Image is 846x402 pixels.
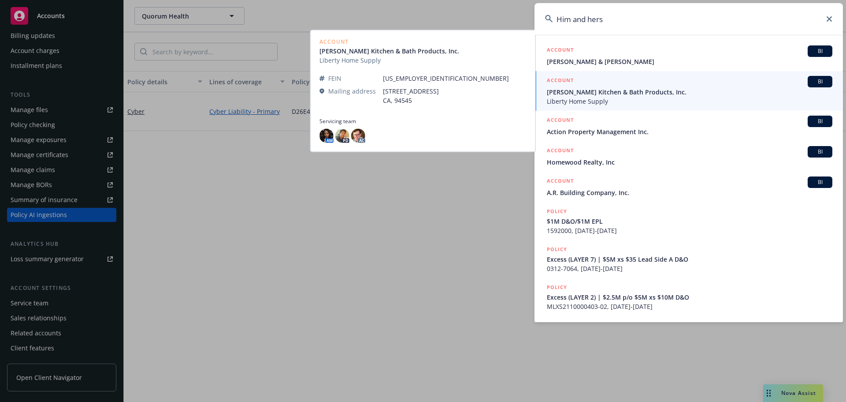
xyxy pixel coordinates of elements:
h5: POLICY [547,207,567,216]
span: BI [811,178,829,186]
h5: ACCOUNT [547,76,574,86]
a: ACCOUNTBIHomewood Realty, Inc [534,141,843,172]
span: Liberty Home Supply [547,97,832,106]
a: POLICYExcess (LAYER 2) | $2.5M p/o $5M xs $10M D&OMLXS2110000403-02, [DATE]-[DATE] [534,278,843,316]
h5: ACCOUNT [547,177,574,187]
a: ACCOUNTBI[PERSON_NAME] Kitchen & Bath Products, Inc.Liberty Home Supply [534,71,843,111]
span: 1592000, [DATE]-[DATE] [547,226,832,235]
span: A.R. Building Company, Inc. [547,188,832,197]
a: ACCOUNTBIA.R. Building Company, Inc. [534,172,843,202]
span: Homewood Realty, Inc [547,158,832,167]
span: Action Property Management Inc. [547,127,832,136]
span: Excess (LAYER 2) | $2.5M p/o $5M xs $10M D&O [547,293,832,302]
h5: POLICY [547,245,567,254]
span: [PERSON_NAME] Kitchen & Bath Products, Inc. [547,87,832,97]
span: BI [811,148,829,156]
span: BI [811,47,829,55]
a: POLICYExcess (LAYER 7) | $5M xs $35 Lead Side A D&O0312-7064, [DATE]-[DATE] [534,240,843,278]
span: Excess (LAYER 7) | $5M xs $35 Lead Side A D&O [547,255,832,264]
span: BI [811,117,829,125]
h5: ACCOUNT [547,116,574,126]
input: Search... [534,3,843,35]
span: [PERSON_NAME] & [PERSON_NAME] [547,57,832,66]
a: POLICY$1M D&O/$1M EPL1592000, [DATE]-[DATE] [534,202,843,240]
span: BI [811,78,829,86]
h5: POLICY [547,283,567,292]
span: $1M D&O/$1M EPL [547,217,832,226]
h5: ACCOUNT [547,146,574,157]
a: POLICY [534,316,843,354]
span: 0312-7064, [DATE]-[DATE] [547,264,832,273]
a: ACCOUNTBI[PERSON_NAME] & [PERSON_NAME] [534,41,843,71]
h5: ACCOUNT [547,45,574,56]
span: MLXS2110000403-02, [DATE]-[DATE] [547,302,832,311]
a: ACCOUNTBIAction Property Management Inc. [534,111,843,141]
h5: POLICY [547,321,567,330]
